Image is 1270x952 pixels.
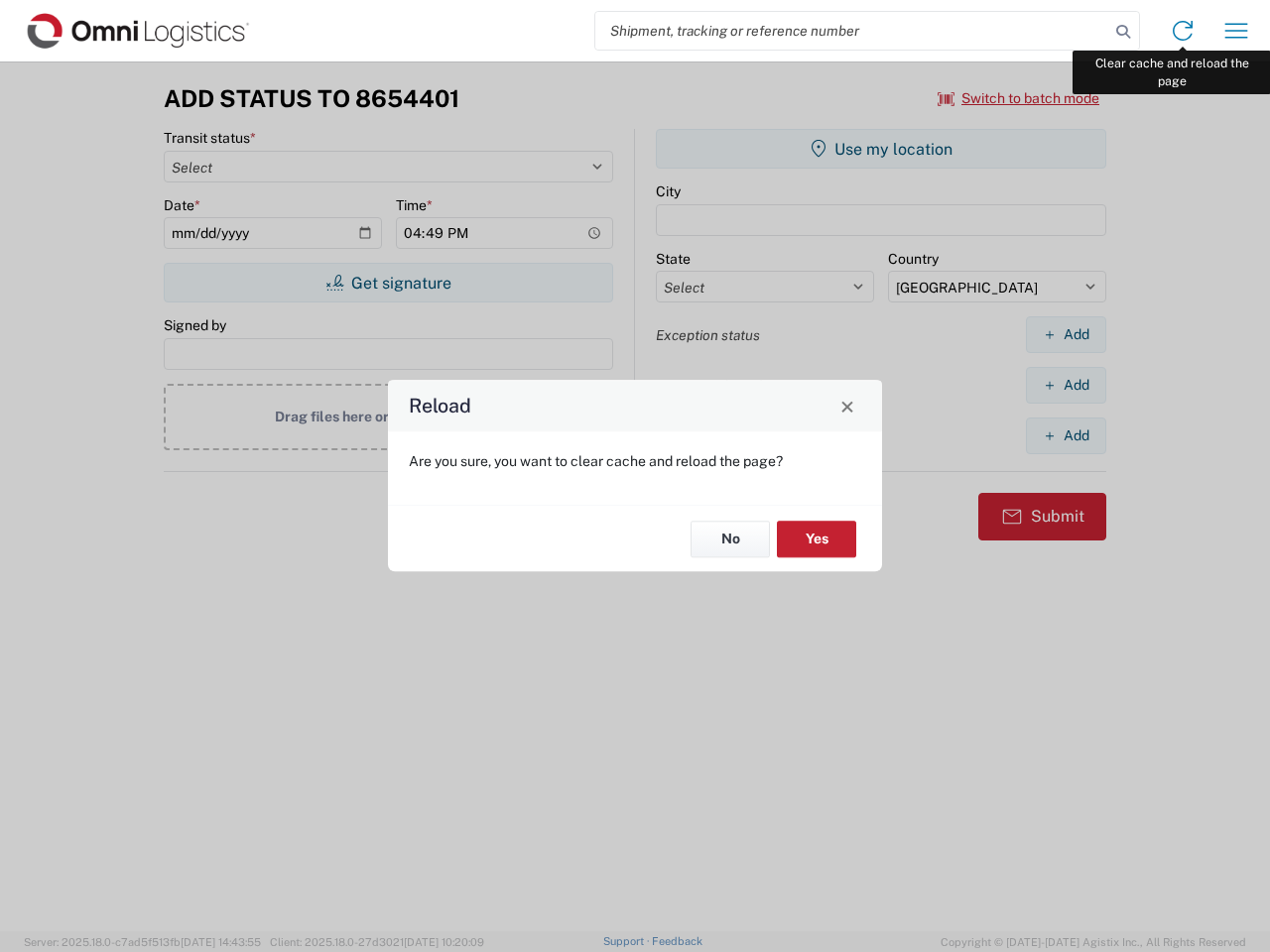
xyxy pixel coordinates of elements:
p: Are you sure, you want to clear cache and reload the page? [409,452,861,470]
button: No [691,521,770,557]
h4: Reload [409,392,471,420]
button: Yes [777,521,856,557]
button: Close [833,392,861,419]
input: Shipment, tracking or reference number [595,12,1109,50]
